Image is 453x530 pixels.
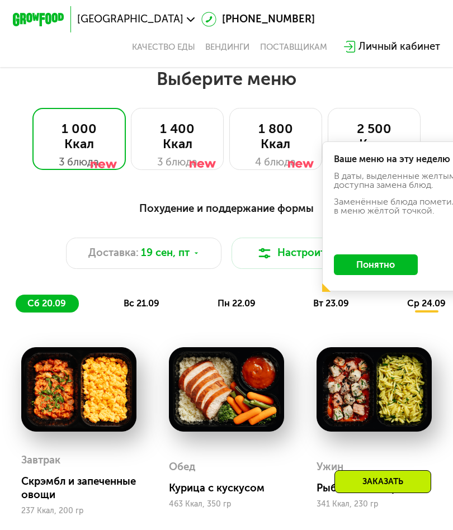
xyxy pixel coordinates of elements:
div: Завтрак [21,451,60,470]
span: 19 сен, пт [141,245,190,261]
div: Заказать [334,470,431,493]
a: Вендинги [205,42,249,53]
div: 3 блюда [46,155,112,171]
div: 341 Ккал, 230 гр [317,500,432,509]
div: Рыба с пастой ризо [317,482,442,495]
div: Похудение и поддержание формы [16,201,438,217]
span: ср 24.09 [407,298,446,309]
div: 2 500 Ккал [341,121,407,153]
div: 463 Ккал, 350 гр [169,500,284,509]
span: пн 22.09 [218,298,256,309]
span: вс 21.09 [124,298,159,309]
div: Курица с кускусом [169,482,294,495]
a: [PHONE_NUMBER] [201,12,315,27]
div: Ужин [317,457,343,477]
span: Доставка: [88,245,139,261]
span: [GEOGRAPHIC_DATA] [77,14,183,25]
span: сб 20.09 [27,298,66,309]
div: 237 Ккал, 200 гр [21,507,136,515]
div: Обед [169,457,195,477]
div: 1 000 Ккал [46,121,112,153]
a: Качество еды [132,42,195,53]
div: 1 400 Ккал [144,121,210,153]
div: Скрэмбл и запеченные овощи [21,475,147,501]
div: поставщикам [260,42,327,53]
div: Личный кабинет [358,39,440,55]
button: Понятно [334,254,418,275]
h2: Выберите меню [41,68,412,90]
div: 4 блюда [243,155,309,171]
div: 3 блюда [144,155,210,171]
button: Настроить меню [232,238,387,269]
div: 1 800 Ккал [243,121,309,153]
span: вт 23.09 [313,298,349,309]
